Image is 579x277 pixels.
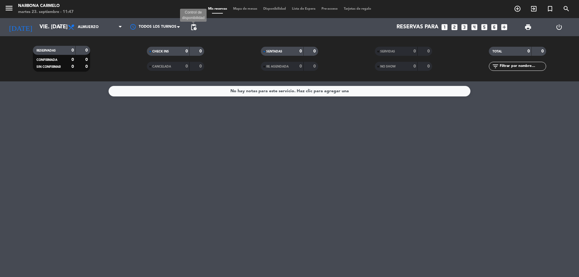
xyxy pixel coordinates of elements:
i: search [563,5,570,12]
strong: 0 [85,48,89,52]
div: Narbona Carmelo [18,3,74,9]
i: add_box [500,23,508,31]
i: looks_one [441,23,448,31]
i: looks_4 [470,23,478,31]
i: filter_list [492,63,499,70]
span: print [524,24,532,31]
span: SERVIDAS [380,50,395,53]
strong: 0 [427,64,431,68]
span: SENTADAS [266,50,282,53]
strong: 0 [413,49,416,53]
span: Almuerzo [78,25,99,29]
span: NO SHOW [380,65,396,68]
span: RE AGENDADA [266,65,289,68]
div: LOG OUT [543,18,574,36]
span: Mis reservas [205,7,230,11]
strong: 0 [299,49,302,53]
i: menu [5,4,14,13]
i: looks_6 [490,23,498,31]
i: power_settings_new [555,24,563,31]
span: pending_actions [190,24,197,31]
strong: 0 [85,58,89,62]
strong: 0 [313,49,317,53]
strong: 0 [71,65,74,69]
span: TOTAL [492,50,502,53]
i: turned_in_not [546,5,554,12]
i: looks_two [451,23,458,31]
span: Disponibilidad [260,7,289,11]
strong: 0 [71,48,74,52]
strong: 0 [527,49,530,53]
span: CONFIRMADA [36,58,57,61]
span: Lista de Espera [289,7,318,11]
span: CANCELADA [152,65,171,68]
div: Control de disponibilidad [180,9,207,22]
strong: 0 [185,64,188,68]
strong: 0 [199,64,203,68]
strong: 0 [413,64,416,68]
i: [DATE] [5,20,36,34]
div: martes 23. septiembre - 11:47 [18,9,74,15]
span: RESERVADAS [36,49,56,52]
strong: 0 [299,64,302,68]
span: SIN CONFIRMAR [36,65,61,68]
div: No hay notas para este servicio. Haz clic para agregar una [230,88,349,95]
i: looks_3 [460,23,468,31]
i: arrow_drop_down [56,24,63,31]
strong: 0 [85,65,89,69]
span: Reservas para [397,24,438,30]
span: CHECK INS [152,50,169,53]
strong: 0 [313,64,317,68]
i: add_circle_outline [514,5,521,12]
span: Tarjetas de regalo [341,7,374,11]
strong: 0 [199,49,203,53]
strong: 0 [71,58,74,62]
input: Filtrar por nombre... [499,63,546,70]
i: looks_5 [480,23,488,31]
strong: 0 [427,49,431,53]
strong: 0 [541,49,545,53]
span: Mapa de mesas [230,7,260,11]
span: Pre-acceso [318,7,341,11]
i: exit_to_app [530,5,537,12]
strong: 0 [185,49,188,53]
button: menu [5,4,14,15]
